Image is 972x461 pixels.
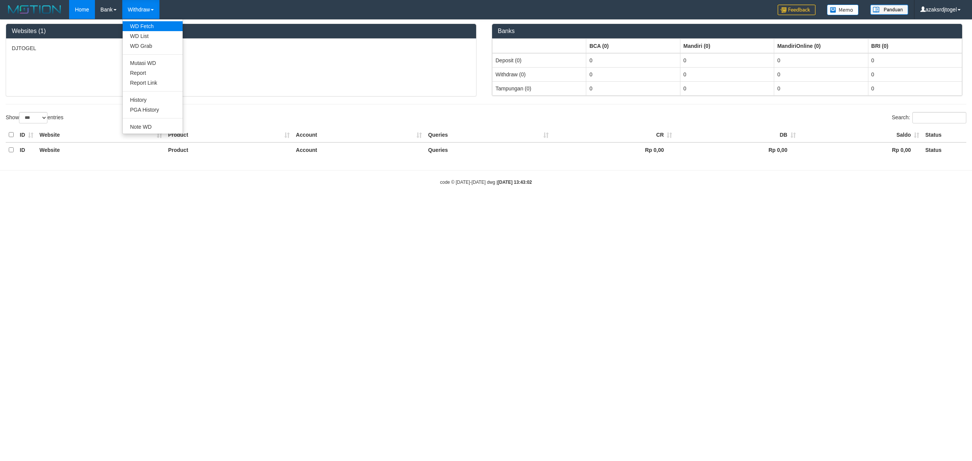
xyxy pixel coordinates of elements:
label: Show entries [6,112,63,123]
h3: Websites (1) [12,28,470,35]
th: Rp 0,00 [552,142,675,157]
td: 0 [680,53,774,68]
td: 0 [868,53,962,68]
td: 0 [868,67,962,81]
td: 0 [774,53,868,68]
th: Status [922,128,966,142]
h3: Banks [498,28,956,35]
label: Search: [892,112,966,123]
th: Group: activate to sort column ascending [868,39,962,53]
td: Deposit (0) [492,53,586,68]
a: WD Fetch [123,21,183,31]
th: Queries [425,142,552,157]
a: Report [123,68,183,78]
th: Group: activate to sort column ascending [492,39,586,53]
th: CR [552,128,675,142]
td: 0 [774,81,868,95]
th: Rp 0,00 [799,142,922,157]
th: DB [675,128,798,142]
td: Withdraw (0) [492,67,586,81]
th: Account [293,128,425,142]
th: Rp 0,00 [675,142,798,157]
p: DJTOGEL [12,44,470,52]
th: Website [36,128,165,142]
img: Feedback.jpg [778,5,816,15]
img: MOTION_logo.png [6,4,63,15]
th: Product [165,142,293,157]
td: 0 [586,53,680,68]
th: Status [922,142,966,157]
img: Button%20Memo.svg [827,5,859,15]
th: ID [17,128,36,142]
td: 0 [680,67,774,81]
th: Queries [425,128,552,142]
a: PGA History [123,105,183,115]
td: 0 [586,81,680,95]
a: Report Link [123,78,183,88]
img: panduan.png [870,5,908,15]
strong: [DATE] 13:43:02 [498,180,532,185]
th: Account [293,142,425,157]
td: 0 [774,67,868,81]
td: 0 [680,81,774,95]
th: Saldo [799,128,922,142]
th: Group: activate to sort column ascending [774,39,868,53]
a: History [123,95,183,105]
th: ID [17,142,36,157]
small: code © [DATE]-[DATE] dwg | [440,180,532,185]
td: 0 [586,67,680,81]
a: Note WD [123,122,183,132]
th: Group: activate to sort column ascending [680,39,774,53]
a: Mutasi WD [123,58,183,68]
a: WD Grab [123,41,183,51]
th: Website [36,142,165,157]
th: Product [165,128,293,142]
select: Showentries [19,112,47,123]
td: 0 [868,81,962,95]
a: WD List [123,31,183,41]
td: Tampungan (0) [492,81,586,95]
th: Group: activate to sort column ascending [586,39,680,53]
input: Search: [912,112,966,123]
